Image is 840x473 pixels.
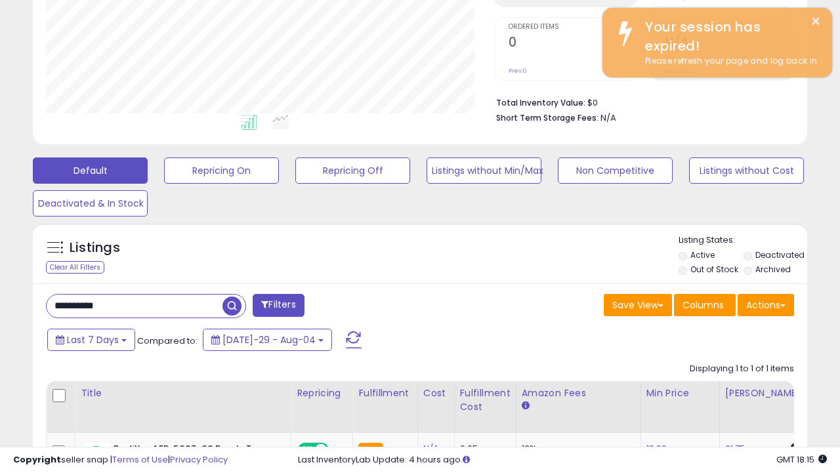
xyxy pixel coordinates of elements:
[558,157,673,184] button: Non Competitive
[222,333,316,346] span: [DATE]-29 - Aug-04
[358,386,411,400] div: Fulfillment
[423,386,449,400] div: Cost
[170,453,228,466] a: Privacy Policy
[298,454,827,466] div: Last InventoryLab Update: 4 hours ago.
[690,264,738,275] label: Out of Stock
[522,386,635,400] div: Amazon Fees
[635,55,822,68] div: Please refresh your page and log back in
[604,294,672,316] button: Save View
[496,112,598,123] b: Short Term Storage Fees:
[203,329,332,351] button: [DATE]-29 - Aug-04
[13,453,61,466] strong: Copyright
[635,18,822,55] div: Your session has expired!
[600,112,616,124] span: N/A
[755,249,805,260] label: Deactivated
[522,400,530,412] small: Amazon Fees.
[81,386,285,400] div: Title
[112,453,168,466] a: Terms of Use
[674,294,736,316] button: Columns
[67,333,119,346] span: Last 7 Days
[253,294,304,317] button: Filters
[509,67,527,75] small: Prev: 0
[690,363,794,375] div: Displaying 1 to 1 of 1 items
[33,157,148,184] button: Default
[427,157,541,184] button: Listings without Min/Max
[47,329,135,351] button: Last 7 Days
[509,35,637,52] h2: 0
[738,294,794,316] button: Actions
[682,298,724,312] span: Columns
[33,190,148,216] button: Deactivated & In Stock
[810,13,821,30] button: ×
[689,157,804,184] button: Listings without Cost
[460,386,511,414] div: Fulfillment Cost
[137,335,198,347] span: Compared to:
[496,97,585,108] b: Total Inventory Value:
[295,157,410,184] button: Repricing Off
[496,94,785,110] li: $0
[725,386,803,400] div: [PERSON_NAME]
[164,157,279,184] button: Repricing On
[776,453,827,466] span: 2025-08-13 18:15 GMT
[509,24,637,31] span: Ordered Items
[646,386,714,400] div: Min Price
[690,249,715,260] label: Active
[297,386,347,400] div: Repricing
[46,261,104,274] div: Clear All Filters
[679,234,807,247] p: Listing States:
[755,264,791,275] label: Archived
[70,239,120,257] h5: Listings
[13,454,228,466] div: seller snap | |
